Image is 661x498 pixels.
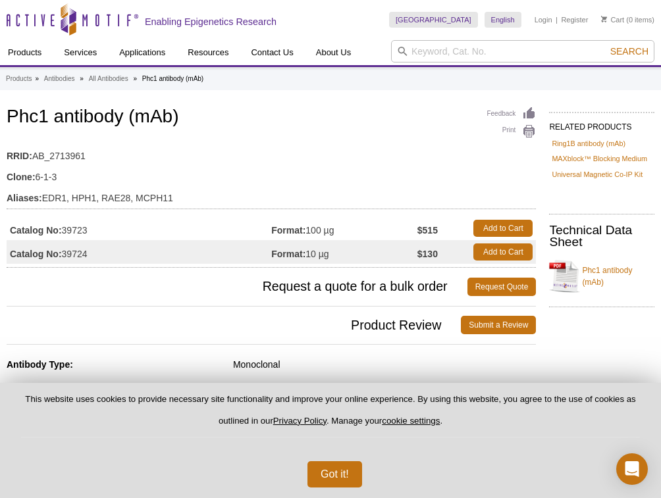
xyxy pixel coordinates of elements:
[35,75,39,82] li: »
[461,316,536,334] a: Submit a Review
[467,278,537,296] a: Request Quote
[271,216,417,240] td: 100 µg
[233,359,536,370] div: Monoclonal
[271,240,417,264] td: 10 µg
[7,359,73,370] strong: Antibody Type:
[487,124,536,139] a: Print
[7,107,536,129] h1: Phc1 antibody (mAb)
[556,12,558,28] li: |
[389,12,478,28] a: [GEOGRAPHIC_DATA]
[549,257,654,296] a: Phc1 antibody (mAb)
[21,393,640,437] p: This website uses cookies to provide necessary site functionality and improve your online experie...
[7,150,32,162] strong: RRID:
[535,15,552,24] a: Login
[549,112,654,136] h2: RELATED PRODUCTS
[273,416,327,426] a: Privacy Policy
[271,248,305,260] strong: Format:
[601,15,624,24] a: Cart
[417,248,438,260] strong: $130
[616,453,648,485] div: Open Intercom Messenger
[549,224,654,248] h2: Technical Data Sheet
[307,461,362,487] button: Got it!
[7,192,42,204] strong: Aliases:
[6,73,32,85] a: Products
[133,75,137,82] li: »
[7,142,536,163] td: AB_2713961
[601,16,607,22] img: Your Cart
[473,220,533,237] a: Add to Cart
[145,16,277,28] h2: Enabling Epigenetics Research
[308,40,359,65] a: About Us
[487,107,536,121] a: Feedback
[80,75,84,82] li: »
[7,216,271,240] td: 39723
[44,73,75,85] a: Antibodies
[391,40,654,62] input: Keyword, Cat. No.
[243,40,301,65] a: Contact Us
[111,40,173,65] a: Applications
[142,75,203,82] li: Phc1 antibody (mAb)
[7,316,461,334] span: Product Review
[89,73,128,85] a: All Antibodies
[552,153,647,164] a: MAXblock™ Blocking Medium
[7,184,536,205] td: EDR1, HPH1, RAE28, MCPH11
[552,168,643,180] a: Universal Magnetic Co-IP Kit
[7,163,536,184] td: 6-1-3
[7,240,271,264] td: 39724
[271,224,305,236] strong: Format:
[473,243,533,261] a: Add to Cart
[180,40,236,65] a: Resources
[552,137,625,149] a: Ring1B antibody (mAb)
[417,224,438,236] strong: $515
[233,380,536,392] div: IgG
[7,278,467,296] span: Request a quote for a bulk order
[601,12,654,28] li: (0 items)
[7,171,36,183] strong: Clone:
[56,40,105,65] a: Services
[561,15,588,24] a: Register
[10,248,62,260] strong: Catalog No:
[485,12,521,28] a: English
[10,224,62,236] strong: Catalog No:
[606,45,652,57] button: Search
[7,381,42,391] strong: Isotype:
[610,46,648,57] span: Search
[382,416,440,426] button: cookie settings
